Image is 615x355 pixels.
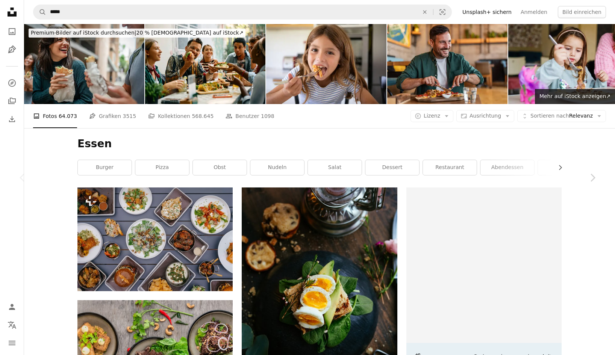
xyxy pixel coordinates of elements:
a: Sandwich mit gekochtem Ei [242,294,397,301]
button: Visuelle Suche [433,5,451,19]
img: ein Tisch mit vielen Tellern mit Essen [77,187,233,291]
button: Sprache [5,317,20,332]
form: Finden Sie Bildmaterial auf der ganzen Webseite [33,5,452,20]
a: Abendessen [480,160,534,175]
button: Bild einreichen [558,6,606,18]
a: Premium-Bilder auf iStock durchsuchen|20 % [DEMOGRAPHIC_DATA] auf iStock↗ [24,24,250,42]
a: Grafiken 3515 [89,104,136,128]
img: Jugendliche genießen leckeres Streetfood, während sie am Wochenende in den pulsierenden Straßen v... [24,24,144,104]
h1: Essen [77,137,562,151]
span: 20 % [DEMOGRAPHIC_DATA] auf iStock ↗ [31,30,243,36]
a: Pizza [135,160,189,175]
a: Obst [193,160,247,175]
span: Mehr auf iStock anzeigen ↗ [539,93,610,99]
span: 568.645 [192,112,214,120]
a: Kollektionen 568.645 [148,104,214,128]
a: Benutzer 1098 [226,104,274,128]
a: Grafiken [5,42,20,57]
a: Unsplash+ sichern [458,6,516,18]
span: Premium-Bilder auf iStock durchsuchen | [31,30,136,36]
img: Funny girl eating noodles in her kitchen [266,24,386,104]
button: Liste nach rechts verschieben [553,160,562,175]
a: Burger [78,160,132,175]
a: Mehr auf iStock anzeigen↗ [535,89,615,104]
img: Hier, probieren Sie welche, Tacos sind super lecker! [145,24,265,104]
a: Anmelden [516,6,552,18]
button: Sortieren nachRelevanz [517,110,606,122]
a: Salat [308,160,362,175]
a: Kollektionen [5,94,20,109]
a: Weiter [570,142,615,214]
button: Ausrichtung [456,110,514,122]
span: 1098 [261,112,274,120]
a: Fotos [5,24,20,39]
a: Bisherige Downloads [5,112,20,127]
a: Restaurant [423,160,477,175]
span: Lizenz [424,113,440,119]
a: ein Tisch mit vielen Tellern mit Essen [77,236,233,242]
a: gekochtes Gericht auf grauer Schüssel [77,348,233,355]
span: Sortieren nach [530,113,569,119]
a: Nudeln [250,160,304,175]
button: Menü [5,335,20,350]
button: Lizenz [411,110,453,122]
a: Dessert [365,160,419,175]
a: Fastfood [538,160,592,175]
button: Löschen [417,5,433,19]
span: Ausrichtung [470,113,501,119]
img: Tasting Italy - Mann genießt authentische Pizza in einer lokalen Pizzeria [387,24,507,104]
span: 3515 [123,112,136,120]
a: Entdecken [5,76,20,91]
span: Relevanz [530,112,593,120]
a: Anmelden / Registrieren [5,299,20,314]
button: Unsplash suchen [33,5,46,19]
